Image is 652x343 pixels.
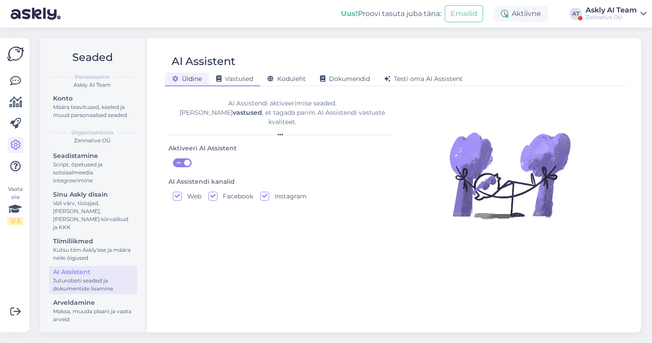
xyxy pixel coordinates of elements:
[233,109,262,117] b: vastused
[168,177,235,187] div: AI Assistendi kanalid
[384,75,463,83] span: Testi oma AI Assistent
[53,161,133,185] div: Script, õpetused ja sotsiaalmeedia integreerimine
[47,81,137,89] div: Askly AI Team
[570,8,582,20] div: AT
[53,277,133,293] div: Juturoboti seaded ja dokumentide lisamine
[53,298,133,307] div: Arveldamine
[53,103,133,119] div: Määra teavitused, keeled ja muud personaalsed seaded
[182,192,201,201] label: Web
[7,185,23,225] div: Vaata siia
[47,137,137,145] div: Zennative OÜ
[53,307,133,323] div: Maksa, muuda plaani ja vaata arveid
[7,217,23,225] div: 2 / 3
[7,45,24,62] img: Askly Logo
[586,14,637,21] div: Zennative OÜ
[586,7,647,21] a: Askly AI TeamZennative OÜ
[494,6,548,22] div: Aktiivne
[172,75,202,83] span: Üldine
[71,129,113,137] b: Organisatsioon
[53,267,133,277] div: AI Assistent
[168,144,237,153] div: Aktiveeri AI Assistent
[49,189,137,233] a: Sinu Askly disainVali värv, tööajad, [PERSON_NAME], [PERSON_NAME] kiirvalikud ja KKK
[49,93,137,121] a: KontoMäära teavitused, keeled ja muud personaalsed seaded
[53,237,133,246] div: Tiimiliikmed
[49,150,137,186] a: SeadistamineScript, õpetused ja sotsiaalmeedia integreerimine
[47,49,137,66] h2: Seaded
[173,159,184,167] span: ON
[320,75,370,83] span: Dokumendid
[447,113,572,238] img: Illustration
[49,266,137,294] a: AI AssistentJuturoboti seaded ja dokumentide lisamine
[53,151,133,161] div: Seadistamine
[168,99,396,127] div: AI Assistendi aktiveerimise seaded. [PERSON_NAME] , et tagada parim AI Assistendi vastuste kvalit...
[586,7,637,14] div: Askly AI Team
[49,235,137,263] a: TiimiliikmedKutsu tiim Askly'sse ja määra neile õigused
[267,75,306,83] span: Koduleht
[53,246,133,262] div: Kutsu tiim Askly'sse ja määra neile õigused
[53,94,133,103] div: Konto
[49,297,137,325] a: ArveldamineMaksa, muuda plaani ja vaata arveid
[172,53,235,70] div: AI Assistent
[445,5,483,22] button: Emailid
[216,75,253,83] span: Vastused
[75,73,110,81] b: Personaalne
[341,8,441,19] div: Proovi tasuta juba täna:
[217,192,253,201] label: Facebook
[341,9,358,18] b: Uus!
[53,190,133,199] div: Sinu Askly disain
[53,199,133,231] div: Vali värv, tööajad, [PERSON_NAME], [PERSON_NAME] kiirvalikud ja KKK
[269,192,307,201] label: Instagram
